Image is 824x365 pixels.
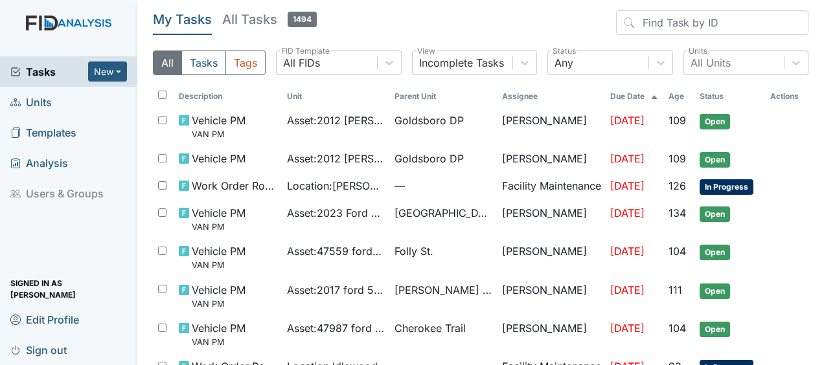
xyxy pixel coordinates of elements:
div: Incomplete Tasks [419,55,504,71]
th: Toggle SortBy [694,85,766,107]
span: Asset : 2017 ford 56895 [287,282,384,298]
span: 104 [669,245,686,258]
span: Edit Profile [10,309,79,329]
th: Toggle SortBy [282,85,389,107]
button: All [153,50,182,75]
span: 109 [669,114,686,127]
small: VAN PM [192,259,246,271]
span: Location : [PERSON_NAME] [287,178,384,194]
td: [PERSON_NAME] [497,200,604,238]
small: VAN PM [192,298,246,310]
span: Goldsboro DP [395,151,464,166]
td: [PERSON_NAME] [497,107,604,146]
span: Analysis [10,153,68,173]
span: Vehicle PM VAN PM [192,113,246,140]
small: VAN PM [192,128,246,140]
input: Find Task by ID [616,10,808,35]
h5: All Tasks [222,10,317,28]
td: [PERSON_NAME] [497,238,604,276]
div: All FIDs [283,55,320,71]
span: [DATE] [610,322,645,335]
span: [DATE] [610,245,645,258]
span: Open [700,152,730,168]
div: Any [555,55,573,71]
td: [PERSON_NAME] [497,146,604,173]
span: 1494 [288,12,317,27]
button: New [88,61,127,82]
span: Folly St. [395,243,433,259]
span: Work Order Routine [192,178,276,194]
span: [DATE] [610,152,645,165]
span: 111 [669,283,682,296]
div: Type filter [153,50,266,75]
small: VAN PM [192,221,246,233]
span: Open [700,114,730,129]
span: [DATE] [610,206,645,219]
span: [DATE] [610,283,645,296]
span: [DATE] [610,179,645,192]
small: VAN PM [192,336,246,348]
span: [PERSON_NAME] Loop [395,282,492,298]
span: 109 [669,152,686,165]
span: Vehicle PM VAN PM [192,282,246,310]
span: Open [700,245,730,260]
input: Toggle All Rows Selected [158,91,166,99]
span: Asset : 47987 ford 2024 [287,320,384,336]
span: Vehicle PM [192,151,246,166]
button: Tasks [181,50,226,75]
span: Open [700,322,730,337]
span: Goldsboro DP [395,113,464,128]
span: Asset : 2023 Ford 31628 [287,205,384,221]
td: [PERSON_NAME] [497,277,604,315]
th: Toggle SortBy [389,85,497,107]
td: [PERSON_NAME] [497,315,604,353]
th: Actions [765,85,808,107]
th: Toggle SortBy [605,85,663,107]
td: Facility Maintenance [497,173,604,200]
span: [DATE] [610,114,645,127]
div: All Units [691,55,731,71]
span: Open [700,283,730,299]
span: Sign out [10,340,67,360]
span: Signed in as [PERSON_NAME] [10,279,127,299]
span: — [395,178,492,194]
span: 134 [669,206,686,219]
span: Templates [10,122,76,142]
span: Vehicle PM VAN PM [192,205,246,233]
span: 126 [669,179,686,192]
span: In Progress [700,179,753,195]
span: Asset : 47559 ford 2024 [287,243,384,259]
span: [GEOGRAPHIC_DATA] [395,205,492,221]
span: Asset : 2012 [PERSON_NAME] 07541 [287,151,384,166]
span: 104 [669,322,686,335]
th: Toggle SortBy [174,85,281,107]
button: Tags [225,50,266,75]
span: Vehicle PM VAN PM [192,243,246,271]
span: Units [10,92,52,112]
span: Asset : 2012 [PERSON_NAME] 07541 [287,113,384,128]
th: Toggle SortBy [663,85,694,107]
th: Assignee [497,85,604,107]
span: Open [700,206,730,222]
span: Vehicle PM VAN PM [192,320,246,348]
a: Tasks [10,64,88,80]
h5: My Tasks [153,10,212,28]
span: Cherokee Trail [395,320,466,336]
